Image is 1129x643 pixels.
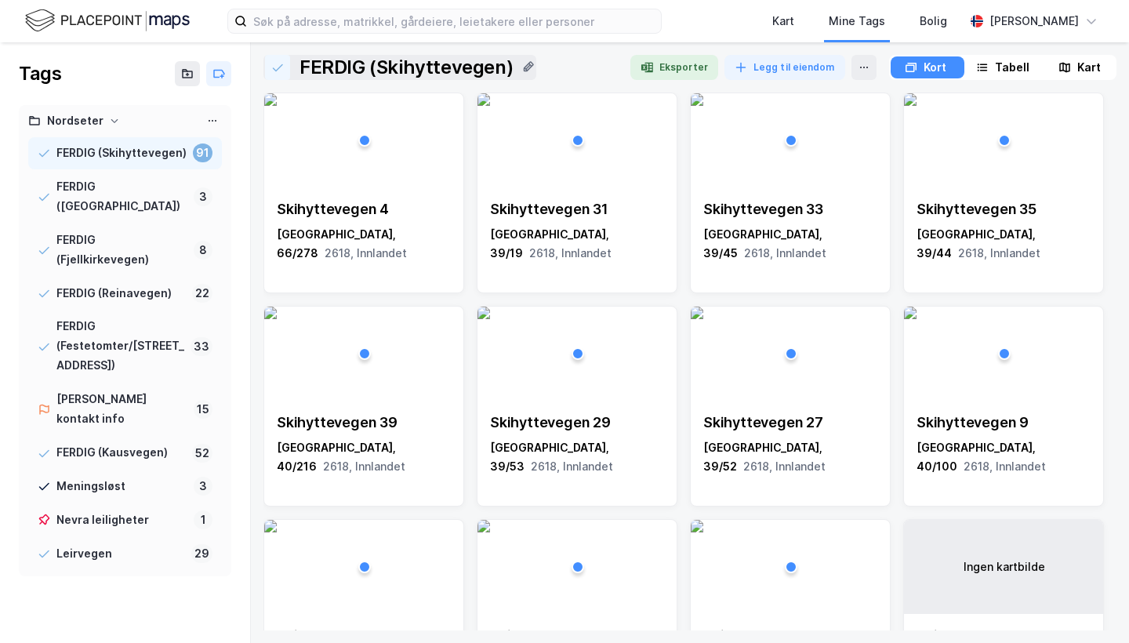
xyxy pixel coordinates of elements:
[490,438,664,476] div: [GEOGRAPHIC_DATA], 39/53
[630,55,718,80] button: Eksporter
[531,460,613,473] span: 2618, Innlandet
[1051,568,1129,643] div: Kontrollprogram for chat
[28,278,222,310] a: FERDIG (Reinavegen)22
[277,225,451,263] div: [GEOGRAPHIC_DATA], 66/278
[917,200,1091,219] div: Skihyttevegen 35
[917,438,1091,476] div: [GEOGRAPHIC_DATA], 40/100
[703,200,877,219] div: Skihyttevegen 33
[192,444,212,463] div: 52
[917,413,1091,432] div: Skihyttevegen 9
[56,231,187,270] div: FERDIG (Fjellkirkevegen)
[325,246,407,260] span: 2618, Innlandet
[194,477,212,496] div: 3
[25,7,190,35] img: logo.f888ab2527a4732fd821a326f86c7f29.svg
[924,58,946,77] div: Kort
[28,224,222,276] a: FERDIG (Fjellkirkevegen)8
[299,55,513,80] div: FERDIG (Skihyttevegen)
[28,137,222,169] a: FERDIG (Skihyttevegen)91
[247,9,661,33] input: Søk på adresse, matrikkel, gårdeiere, leietakere eller personer
[1051,568,1129,643] iframe: Chat Widget
[744,246,826,260] span: 2618, Innlandet
[277,413,451,432] div: Skihyttevegen 39
[19,61,61,86] div: Tags
[194,241,212,260] div: 8
[964,460,1046,473] span: 2618, Innlandet
[28,538,222,570] a: Leirvegen29
[477,307,490,319] img: 256x120
[56,443,186,463] div: FERDIG (Kausvegen)
[772,12,794,31] div: Kart
[1077,58,1101,77] div: Kart
[904,93,917,106] img: 256x120
[56,143,187,163] div: FERDIG (Skihyttevegen)
[691,93,703,106] img: 256x120
[56,177,187,216] div: FERDIG ([GEOGRAPHIC_DATA])
[28,504,222,536] a: Nevra leiligheter1
[703,438,877,476] div: [GEOGRAPHIC_DATA], 39/52
[904,307,917,319] img: 256x120
[28,470,222,503] a: Meningsløst3
[277,200,451,219] div: Skihyttevegen 4
[28,311,222,382] a: FERDIG (Festetomter/[STREET_ADDRESS])33
[477,93,490,106] img: 256x120
[917,225,1091,263] div: [GEOGRAPHIC_DATA], 39/44
[958,246,1040,260] span: 2618, Innlandet
[56,284,186,303] div: FERDIG (Reinavegen)
[56,477,187,496] div: Meningsløst
[277,438,451,476] div: [GEOGRAPHIC_DATA], 40/216
[192,284,212,303] div: 22
[28,437,222,469] a: FERDIG (Kausvegen)52
[904,520,1105,614] div: Ingen kartbilde
[529,246,612,260] span: 2618, Innlandet
[703,225,877,263] div: [GEOGRAPHIC_DATA], 39/45
[47,111,103,131] div: Nordseter
[477,520,490,532] img: 256x120
[56,544,185,564] div: Leirvegen
[264,307,277,319] img: 256x120
[691,520,703,532] img: 256x120
[703,413,877,432] div: Skihyttevegen 27
[191,544,212,563] div: 29
[56,317,184,376] div: FERDIG (Festetomter/[STREET_ADDRESS])
[989,12,1079,31] div: [PERSON_NAME]
[191,337,212,356] div: 33
[56,510,187,530] div: Nevra leiligheter
[264,93,277,106] img: 256x120
[490,200,664,219] div: Skihyttevegen 31
[323,460,405,473] span: 2618, Innlandet
[194,187,212,206] div: 3
[829,12,885,31] div: Mine Tags
[194,510,212,529] div: 1
[56,390,187,429] div: [PERSON_NAME] kontakt info
[194,400,212,419] div: 15
[691,307,703,319] img: 256x120
[28,171,222,223] a: FERDIG ([GEOGRAPHIC_DATA])3
[264,520,277,532] img: 256x120
[490,413,664,432] div: Skihyttevegen 29
[743,460,826,473] span: 2618, Innlandet
[28,383,222,435] a: [PERSON_NAME] kontakt info15
[995,58,1029,77] div: Tabell
[490,225,664,263] div: [GEOGRAPHIC_DATA], 39/19
[193,143,212,162] div: 91
[920,12,947,31] div: Bolig
[724,55,845,80] button: Legg til eiendom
